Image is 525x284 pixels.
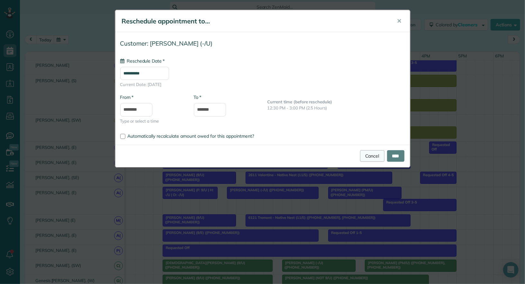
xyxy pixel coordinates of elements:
label: To [194,94,201,100]
a: Cancel [360,150,385,162]
span: Automatically recalculate amount owed for this appointment? [128,133,254,139]
h5: Reschedule appointment to... [122,17,388,26]
b: Current time (before reschedule) [267,99,332,104]
label: From [120,94,133,100]
p: 12:30 PM - 3:00 PM (2.5 Hours) [267,105,405,111]
span: ✕ [397,17,402,25]
label: Reschedule Date [120,58,165,64]
h4: Customer: [PERSON_NAME] (-/U) [120,40,405,47]
span: Current Date: [DATE] [120,82,405,88]
span: Type or select a time [120,118,184,124]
